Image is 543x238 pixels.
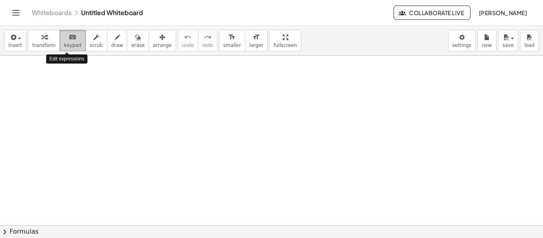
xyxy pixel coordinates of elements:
[520,30,539,51] button: load
[452,43,471,48] span: settings
[524,43,535,48] span: load
[127,30,149,51] button: erase
[202,43,213,48] span: redo
[198,30,217,51] button: redoredo
[204,33,211,42] i: redo
[149,30,176,51] button: arrange
[28,30,60,51] button: transform
[477,30,496,51] button: new
[252,33,260,42] i: format_size
[64,43,81,48] span: keypad
[8,43,22,48] span: insert
[269,30,301,51] button: fullscreen
[223,43,241,48] span: smaller
[60,30,86,51] button: keyboardkeypad
[394,6,471,20] button: Collaborate Live
[184,33,192,42] i: undo
[107,30,128,51] button: draw
[46,54,87,64] div: Edit expressions
[90,43,103,48] span: scrub
[482,43,492,48] span: new
[131,43,144,48] span: erase
[273,43,297,48] span: fullscreen
[85,30,107,51] button: scrub
[10,6,22,19] button: Toggle navigation
[472,6,533,20] button: [PERSON_NAME]
[32,9,72,17] a: Whiteboards
[182,43,194,48] span: undo
[479,9,527,16] span: [PERSON_NAME]
[245,30,268,51] button: format_sizelarger
[178,30,198,51] button: undoundo
[4,30,26,51] button: insert
[249,43,263,48] span: larger
[111,43,123,48] span: draw
[502,43,514,48] span: save
[448,30,476,51] button: settings
[153,43,172,48] span: arrange
[228,33,236,42] i: format_size
[498,30,518,51] button: save
[32,43,56,48] span: transform
[69,33,76,42] i: keyboard
[400,9,464,16] span: Collaborate Live
[219,30,245,51] button: format_sizesmaller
